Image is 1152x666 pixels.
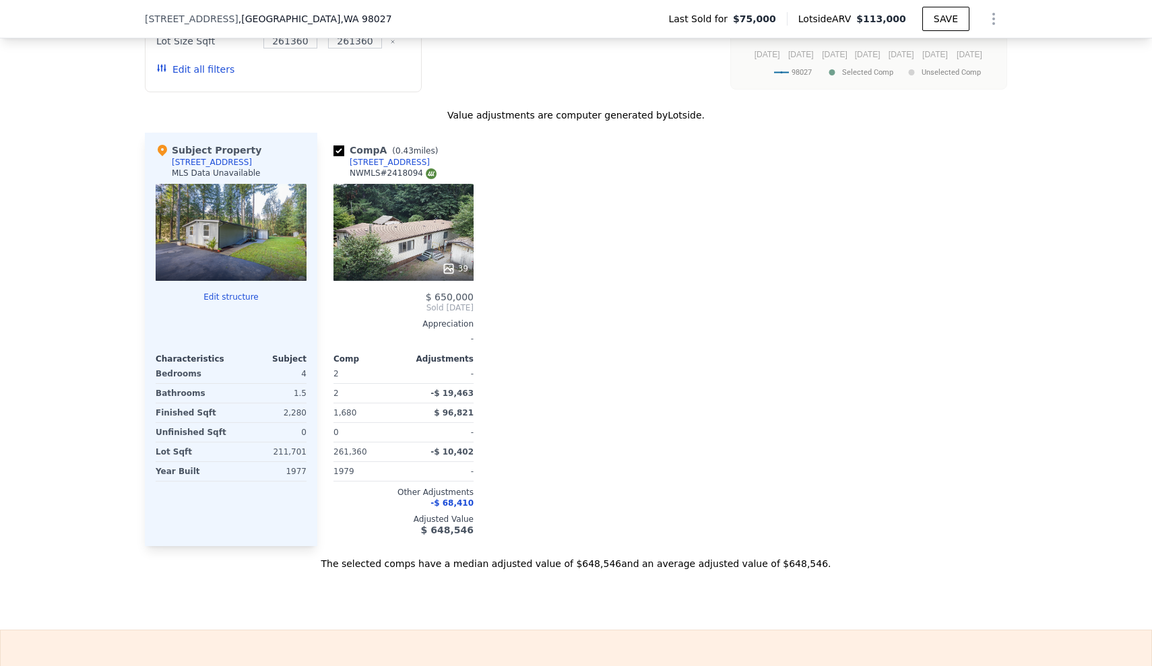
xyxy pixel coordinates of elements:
span: Sold [DATE] [333,302,474,313]
span: 0 [333,428,339,437]
text: 98027 [792,68,812,77]
text: [DATE] [788,50,814,59]
div: 2,280 [234,403,307,422]
div: Lot Size Sqft [156,32,255,51]
text: [DATE] [922,50,948,59]
text: [DATE] [957,50,982,59]
div: [STREET_ADDRESS] [350,157,430,168]
button: Edit structure [156,292,307,302]
text: [DATE] [822,50,847,59]
div: 1979 [333,462,401,481]
span: 2 [333,369,339,378]
span: 261,360 [333,447,367,457]
span: $113,000 [856,13,906,24]
div: MLS Data Unavailable [172,168,261,178]
span: , [GEOGRAPHIC_DATA] [238,12,392,26]
span: , WA 98027 [340,13,391,24]
div: Adjustments [404,354,474,364]
div: Lot Sqft [156,442,228,461]
button: Clear [390,39,395,44]
div: Subject [231,354,307,364]
span: -$ 68,410 [430,498,474,508]
button: Edit all filters [156,63,234,76]
div: 0 [234,423,307,442]
div: Year Built [156,462,228,481]
div: 211,701 [234,442,307,461]
div: Unfinished Sqft [156,423,228,442]
div: Comp [333,354,404,364]
span: $75,000 [733,12,776,26]
div: The selected comps have a median adjusted value of $648,546 and an average adjusted value of $648... [145,546,1007,570]
span: ( miles) [387,146,443,156]
text: Unselected Comp [922,68,981,77]
span: 1,680 [333,408,356,418]
div: - [406,364,474,383]
text: [DATE] [755,50,780,59]
div: Characteristics [156,354,231,364]
span: $ 650,000 [426,292,474,302]
div: Other Adjustments [333,487,474,498]
div: NWMLS # 2418094 [350,168,437,179]
div: Comp A [333,143,443,157]
div: 39 [442,262,468,275]
div: [STREET_ADDRESS] [172,157,252,168]
div: - [406,462,474,481]
div: Appreciation [333,319,474,329]
div: Value adjustments are computer generated by Lotside . [145,108,1007,122]
span: 0.43 [395,146,414,156]
button: SAVE [922,7,969,31]
div: Subject Property [156,143,261,157]
button: Show Options [980,5,1007,32]
div: Bedrooms [156,364,228,383]
a: [STREET_ADDRESS] [333,157,430,168]
text: [DATE] [855,50,881,59]
div: Finished Sqft [156,403,228,422]
div: Adjusted Value [333,514,474,525]
div: 1977 [234,462,307,481]
span: $ 648,546 [421,525,474,535]
span: Lotside ARV [798,12,856,26]
span: -$ 10,402 [430,447,474,457]
div: - [406,423,474,442]
span: [STREET_ADDRESS] [145,12,238,26]
div: 4 [234,364,307,383]
div: 2 [333,384,401,403]
span: -$ 19,463 [430,389,474,398]
div: 1.5 [234,384,307,403]
img: NWMLS Logo [426,168,437,179]
span: Last Sold for [668,12,733,26]
span: $ 96,821 [434,408,474,418]
text: [DATE] [889,50,914,59]
div: Bathrooms [156,384,228,403]
div: - [333,329,474,348]
text: Selected Comp [842,68,893,77]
